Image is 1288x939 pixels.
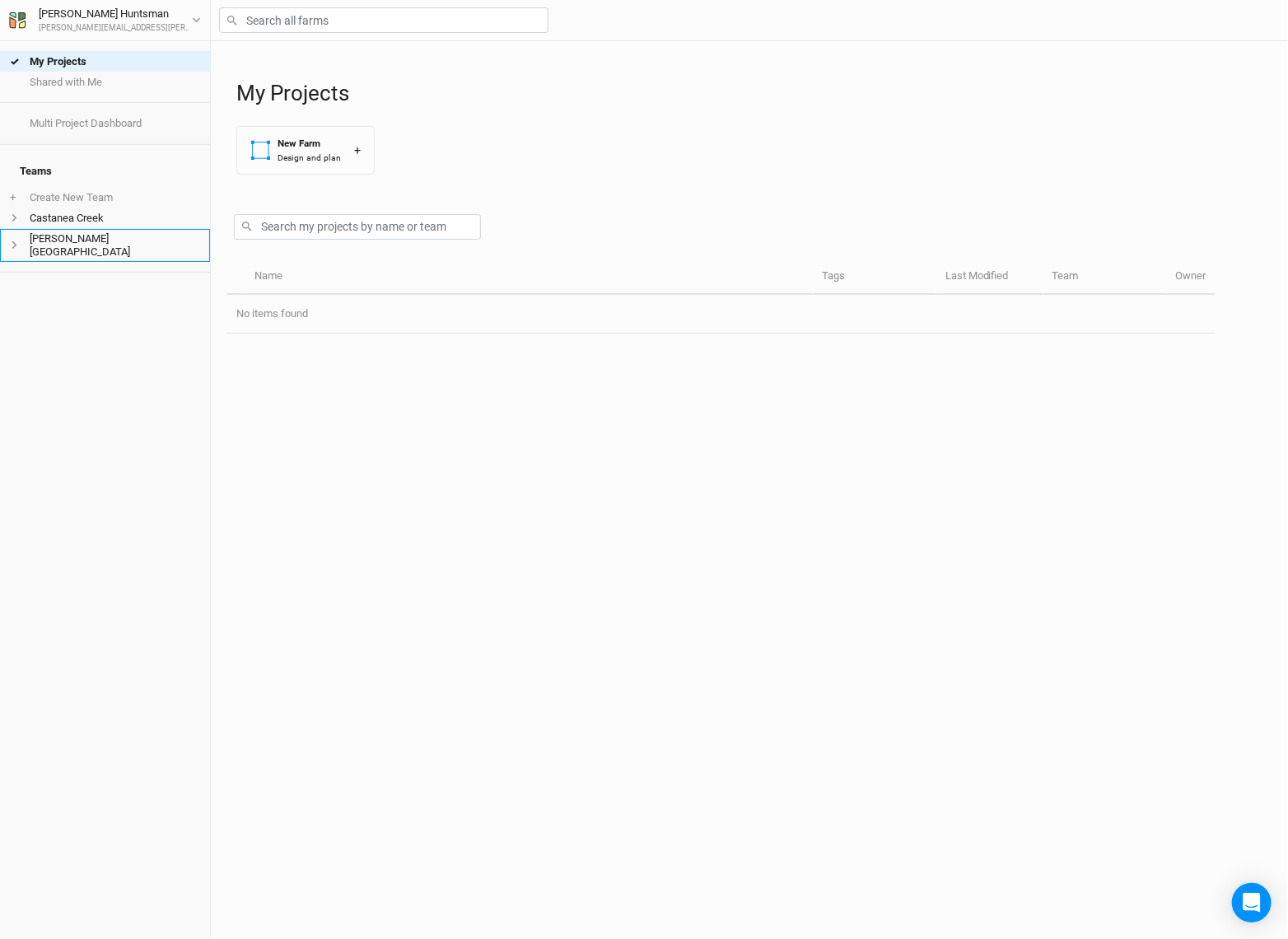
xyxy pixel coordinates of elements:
div: [PERSON_NAME][EMAIL_ADDRESS][PERSON_NAME][DOMAIN_NAME] [39,22,192,35]
input: Search all farms [219,7,548,33]
span: + [10,191,16,204]
h1: My Projects [236,81,1272,106]
div: + [354,142,361,159]
th: Last Modified [936,259,1043,295]
input: Search my projects by name or team [234,214,481,240]
div: Design and plan [278,152,341,164]
div: [PERSON_NAME] Huntsman [39,6,192,22]
h4: Teams [10,155,200,188]
th: Tags [813,259,936,295]
th: Name [245,259,812,295]
th: Team [1043,259,1167,295]
td: No items found [227,295,1216,334]
button: New FarmDesign and plan+ [236,126,375,175]
div: New Farm [278,137,341,151]
th: Owner [1167,259,1216,295]
button: [PERSON_NAME] Huntsman[PERSON_NAME][EMAIL_ADDRESS][PERSON_NAME][DOMAIN_NAME] [8,5,202,35]
div: Open Intercom Messenger [1232,883,1272,923]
